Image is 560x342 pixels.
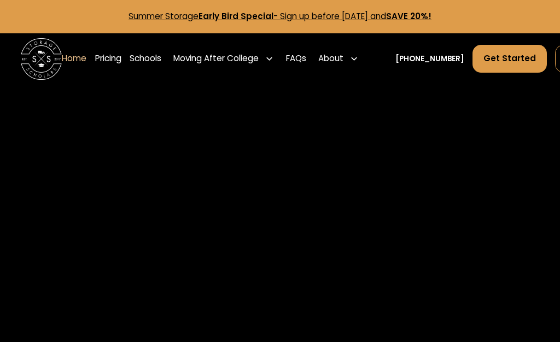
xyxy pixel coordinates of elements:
[129,10,431,22] a: Summer StorageEarly Bird Special- Sign up before [DATE] andSAVE 20%!
[395,54,464,64] a: [PHONE_NUMBER]
[318,52,343,65] div: About
[62,44,86,73] a: Home
[95,44,121,73] a: Pricing
[472,45,547,73] a: Get Started
[386,10,431,22] strong: SAVE 20%!
[199,10,273,22] strong: Early Bird Special
[21,38,62,80] img: Storage Scholars main logo
[130,44,161,73] a: Schools
[173,52,259,65] div: Moving After College
[286,44,306,73] a: FAQs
